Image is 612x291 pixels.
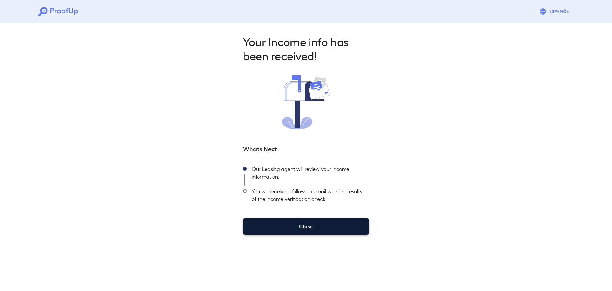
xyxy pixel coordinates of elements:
h5: Whats Next [243,144,369,153]
button: Close [243,218,369,235]
img: received.svg [282,75,330,129]
div: You will receive a follow up email with the results of the income verification check. [247,186,369,208]
h2: Your Income info has been received! [243,34,369,63]
button: Espanõl [536,5,574,18]
div: Our Leasing agent will review your income information. [247,163,369,186]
